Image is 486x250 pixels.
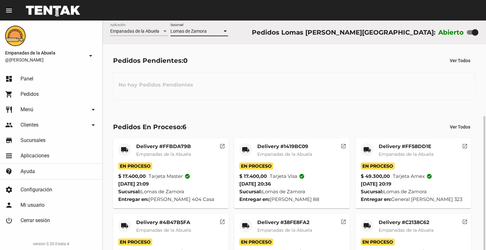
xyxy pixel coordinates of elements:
span: Ver Todos [450,124,470,129]
div: General [PERSON_NAME] 323 [361,196,466,203]
span: [DATE] 20:36 [239,181,271,187]
span: Panel [21,76,33,82]
span: Configuración [21,187,52,193]
mat-icon: apps [5,152,13,160]
div: [PERSON_NAME] 404 Casa [118,196,224,203]
mat-icon: store [5,137,13,144]
mat-icon: local_shipping [363,222,371,229]
mat-icon: local_shipping [363,146,371,154]
strong: Entregar en: [118,196,149,202]
mat-icon: arrow_drop_down [89,121,97,129]
img: f0136945-ed32-4f7c-91e3-a375bc4bb2c5.png [5,26,26,46]
span: En Proceso [361,162,395,170]
mat-icon: check_circle [426,173,432,179]
mat-card-title: Delivery #FFBDA79B [136,143,191,150]
mat-icon: open_in_new [341,218,346,224]
mat-card-title: Delivery #FF58DD1E [379,143,433,150]
iframe: chat widget [459,224,480,244]
mat-card-title: Delivery #4B47B5FA [136,219,191,226]
span: Pedidos [21,91,39,97]
span: En Proceso [239,162,273,170]
mat-icon: local_shipping [242,146,250,154]
span: Empanadas de la Abuela [5,49,84,57]
span: Tarjeta visa [270,172,305,180]
mat-icon: arrow_drop_down [87,52,95,60]
mat-icon: dashboard [5,75,13,83]
span: Empanadas de la Abuela [257,227,312,233]
mat-card-title: Delivery #1419BC09 [257,143,312,150]
mat-icon: local_shipping [121,146,128,154]
strong: Entregar en: [361,196,391,202]
span: En Proceso [118,162,152,170]
mat-icon: arrow_drop_down [89,106,97,113]
mat-icon: people [5,121,13,129]
mat-icon: restaurant [5,106,13,113]
span: @[PERSON_NAME] [5,57,84,63]
span: Empanadas de la Abuela [257,151,312,157]
span: Tarjeta amex [393,172,432,180]
span: Empanadas de la Abuela [136,227,191,233]
span: Empanadas de la Abuela [379,151,433,157]
mat-icon: local_shipping [242,222,250,229]
span: En Proceso [118,238,152,246]
span: Ayuda [21,168,35,175]
div: Lomas de Zamora [239,188,345,196]
span: Empanadas de la Abuela [379,227,433,233]
div: Pedidos Pendientes: [113,55,188,66]
mat-icon: open_in_new [341,142,346,148]
mat-icon: check_circle [185,173,190,179]
strong: $ 17.400,00 [118,172,146,180]
h3: No hay Pedidos Pendientes [113,75,198,95]
mat-icon: open_in_new [219,218,225,224]
div: version 0.20.0-beta.4 [5,241,97,247]
mat-card-title: Delivery #C2138C62 [379,219,433,226]
strong: $ 49.300,00 [361,172,390,180]
mat-icon: check_circle [299,173,305,179]
span: Tarjeta master [149,172,190,180]
span: Empanadas de la Abuela [110,29,159,34]
mat-icon: menu [5,7,13,14]
strong: Sucursal: [361,188,383,195]
strong: Sucursal: [118,188,141,195]
mat-icon: settings [5,186,13,194]
span: Lomas de Zamora [170,29,207,34]
div: [PERSON_NAME] 88 [239,196,345,203]
mat-icon: open_in_new [462,142,468,148]
span: [DATE] 20:19 [361,181,391,187]
mat-card-title: Delivery #38FE8FA2 [257,219,312,226]
span: [DATE] 21:09 [118,181,149,187]
span: Empanadas de la Abuela [136,151,191,157]
mat-icon: person [5,201,13,209]
div: Pedidos En Proceso: [113,122,186,132]
button: Ver Todos [445,55,475,66]
div: Pedidos Lomas [PERSON_NAME][GEOGRAPHIC_DATA]: [252,27,435,37]
label: Abierto [438,27,464,37]
button: Ver Todos [445,121,475,133]
mat-icon: contact_support [5,168,13,175]
span: Mi usuario [21,202,45,208]
mat-icon: open_in_new [219,142,225,148]
span: 6 [182,123,186,131]
span: En Proceso [361,238,395,246]
mat-icon: shopping_cart [5,90,13,98]
span: En Proceso [239,238,273,246]
strong: Sucursal: [239,188,262,195]
mat-icon: power_settings_new [5,217,13,224]
span: Ver Todos [450,58,470,63]
span: 0 [183,57,188,64]
span: Aplicaciones [21,153,49,159]
mat-icon: open_in_new [462,218,468,224]
span: Sucursales [21,137,45,144]
span: Cerrar sesión [21,217,50,224]
div: Lomas de Zamora [361,188,466,196]
strong: $ 17.400,00 [239,172,267,180]
div: Lomas de Zamora [118,188,224,196]
span: Menú [21,106,33,113]
span: Clientes [21,122,38,128]
strong: Entregar en: [239,196,270,202]
mat-icon: local_shipping [121,222,128,229]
